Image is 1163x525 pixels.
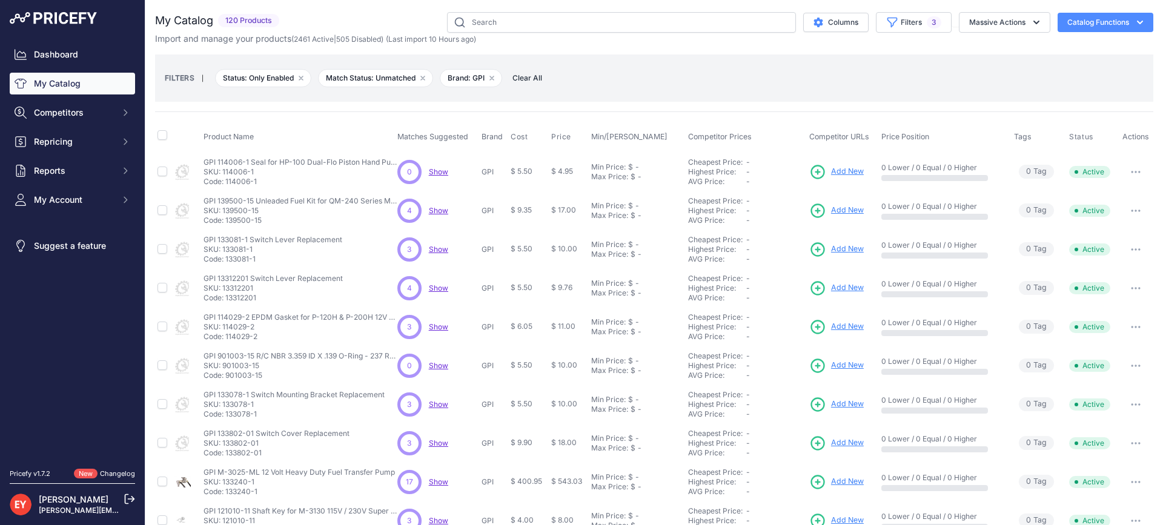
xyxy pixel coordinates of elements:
[10,12,97,24] img: Pricefy Logo
[688,409,746,419] div: AVG Price:
[506,72,548,84] button: Clear All
[551,244,577,253] span: $ 10.00
[407,322,411,332] span: 3
[482,322,506,332] p: GPI
[429,477,448,486] a: Show
[429,322,448,331] a: Show
[633,240,639,249] div: -
[809,396,864,413] a: Add New
[1019,281,1054,295] span: Tag
[688,157,743,167] a: Cheapest Price:
[746,332,750,341] span: -
[194,74,211,82] small: |
[511,283,532,292] span: $ 5.50
[876,12,952,33] button: Filters3
[407,399,411,410] span: 3
[688,361,746,371] div: Highest Price:
[407,283,412,294] span: 4
[407,360,412,371] span: 0
[628,434,633,443] div: $
[511,322,532,331] span: $ 6.05
[746,293,750,302] span: -
[407,244,411,255] span: 3
[635,404,641,414] div: -
[746,206,750,215] span: -
[633,162,639,172] div: -
[831,476,864,487] span: Add New
[635,327,641,337] div: -
[204,235,342,245] p: GPI 133081-1 Switch Lever Replacement
[831,398,864,410] span: Add New
[511,477,542,486] span: $ 400.95
[628,279,633,288] div: $
[1069,132,1096,142] button: Status
[511,399,532,408] span: $ 5.50
[407,167,412,177] span: 0
[1026,282,1031,294] span: 0
[429,438,448,447] a: Show
[482,400,506,409] p: GPI
[1058,13,1153,32] button: Catalog Functions
[429,400,448,409] span: Show
[688,429,743,438] a: Cheapest Price:
[809,241,864,258] a: Add New
[551,477,582,486] span: $ 543.03
[746,283,750,292] span: -
[591,172,628,182] div: Max Price:
[1026,166,1031,177] span: 0
[34,107,113,119] span: Competitors
[482,206,506,216] p: GPI
[10,73,135,94] a: My Catalog
[204,467,395,477] p: GPI M-3025-ML 12 Volt Heavy Duty Fuel Transfer Pump
[746,254,750,263] span: -
[628,162,633,172] div: $
[746,235,750,244] span: -
[551,399,577,408] span: $ 10.00
[318,69,433,87] span: Match Status: Unmatched
[1026,360,1031,371] span: 0
[688,167,746,177] div: Highest Price:
[831,166,864,177] span: Add New
[511,132,530,142] button: Cost
[688,371,746,380] div: AVG Price:
[294,35,334,44] a: 2461 Active
[881,202,1002,211] p: 0 Lower / 0 Equal / 0 Higher
[511,167,532,176] span: $ 5.50
[551,132,571,142] span: Price
[688,322,746,332] div: Highest Price:
[204,351,397,361] p: GPI 901003-15 R/C NBR 3.359 ID X .139 O-Ring - 237 Replacement
[631,482,635,492] div: $
[10,235,135,257] a: Suggest a feature
[688,477,746,487] div: Highest Price:
[511,205,532,214] span: $ 9.35
[633,356,639,366] div: -
[1014,132,1032,141] span: Tags
[628,317,633,327] div: $
[746,196,750,205] span: -
[688,245,746,254] div: Highest Price:
[429,283,448,292] a: Show
[635,288,641,298] div: -
[551,283,572,292] span: $ 9.76
[746,157,750,167] span: -
[591,443,628,453] div: Max Price:
[635,249,641,259] div: -
[809,319,864,335] a: Add New
[591,434,626,443] div: Min Price:
[204,196,397,206] p: GPI 139500-15 Unleaded Fuel Kit for QM-240 Series Meters
[631,249,635,259] div: $
[1019,397,1054,411] span: Tag
[204,371,397,380] p: Code: 901003-15
[165,73,194,82] small: FILTERS
[429,167,448,176] a: Show
[1026,398,1031,410] span: 0
[204,448,350,458] p: Code: 133802-01
[628,395,633,404] div: $
[688,448,746,458] div: AVG Price:
[482,477,506,487] p: GPI
[1019,242,1054,256] span: Tag
[1026,321,1031,332] span: 0
[746,409,750,418] span: -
